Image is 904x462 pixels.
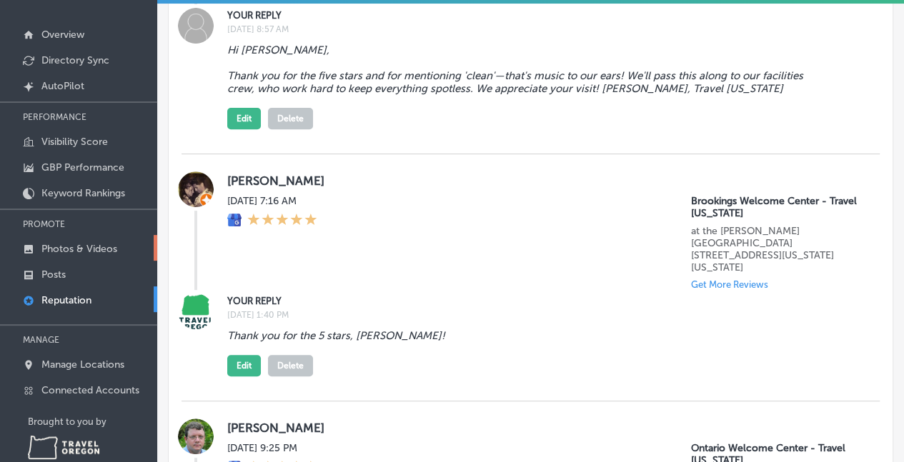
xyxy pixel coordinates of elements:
p: Posts [41,268,66,281]
div: 5 Stars [247,213,317,228]
img: Image [178,8,214,44]
blockquote: Hi [PERSON_NAME], Thank you for the five stars and for mentioning 'clean'—that's music to our ear... [227,44,815,95]
label: YOUR REPLY [227,10,863,21]
p: Connected Accounts [41,384,139,396]
p: Reputation [41,294,91,306]
label: [PERSON_NAME] [227,421,863,435]
button: Delete [268,108,313,129]
p: Overview [41,29,84,41]
label: [DATE] 1:40 PM [227,310,863,320]
p: AutoPilot [41,80,84,92]
label: [DATE] 9:25 PM [227,442,317,454]
label: [DATE] 7:16 AM [227,195,317,207]
label: [PERSON_NAME] [227,174,863,188]
blockquote: Thank you for the 5 stars, [PERSON_NAME]! [227,329,815,342]
p: Manage Locations [41,358,124,371]
label: [DATE] 8:57 AM [227,24,863,34]
button: Edit [227,355,261,376]
img: Image [178,293,214,329]
p: Brookings Welcome Center - Travel Oregon [691,195,863,219]
p: Visibility Score [41,136,108,148]
p: Get More Reviews [691,279,768,290]
button: Delete [268,355,313,376]
p: Photos & Videos [41,243,117,255]
p: Brought to you by [28,416,157,427]
p: GBP Performance [41,161,124,174]
button: Edit [227,108,261,129]
label: YOUR REPLY [227,296,863,306]
p: Keyword Rankings [41,187,125,199]
p: Directory Sync [41,54,109,66]
p: at the Crissey Field State Recreation Site 8331 14433 Oregon Coast Highway [691,225,863,273]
